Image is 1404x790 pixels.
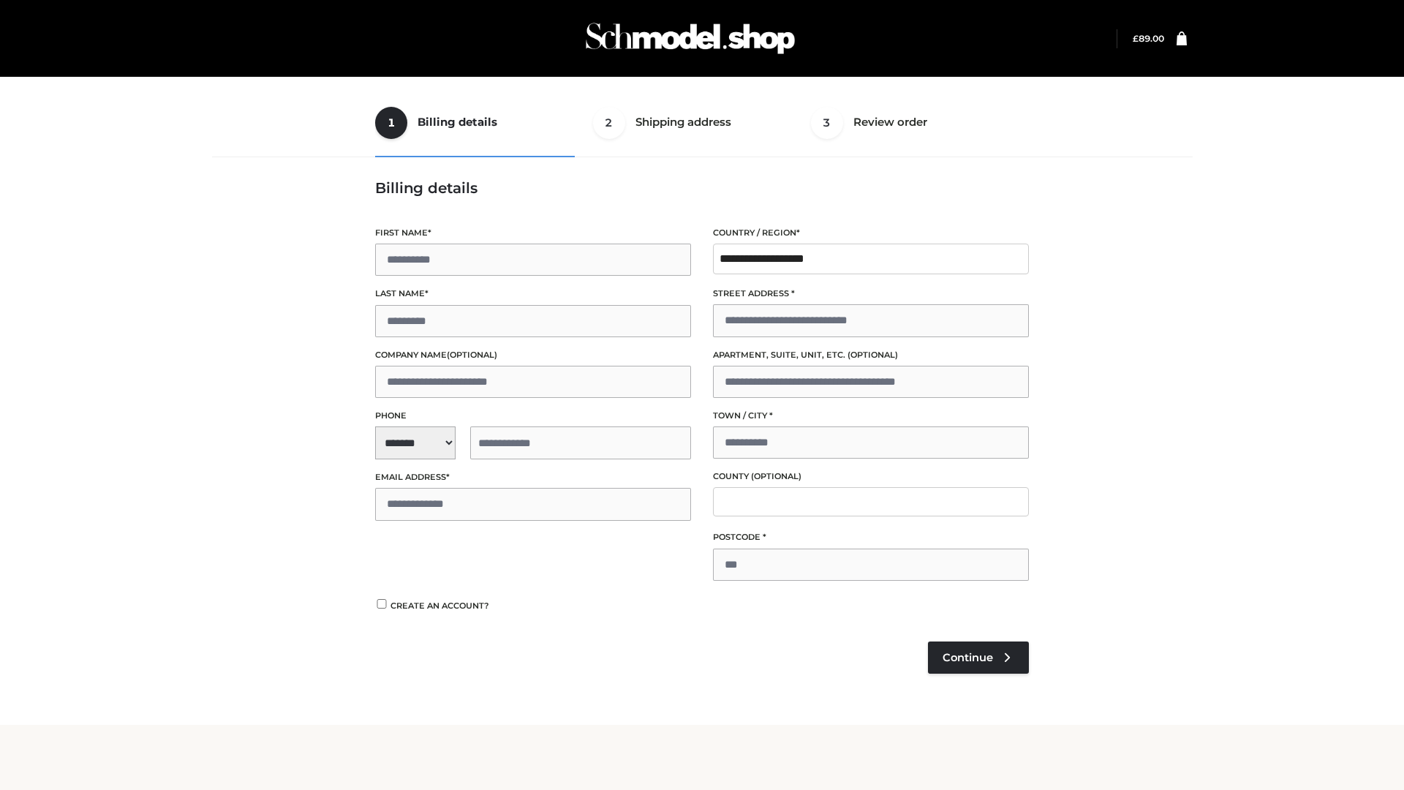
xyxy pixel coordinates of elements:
[848,350,898,360] span: (optional)
[713,409,1029,423] label: Town / City
[390,601,489,611] span: Create an account?
[1133,33,1164,44] bdi: 89.00
[713,530,1029,544] label: Postcode
[375,470,691,484] label: Email address
[375,348,691,362] label: Company name
[375,599,388,609] input: Create an account?
[928,642,1029,674] a: Continue
[713,348,1029,362] label: Apartment, suite, unit, etc.
[375,287,691,301] label: Last name
[1133,33,1164,44] a: £89.00
[375,179,1029,197] h3: Billing details
[713,226,1029,240] label: Country / Region
[713,287,1029,301] label: Street address
[581,10,800,67] img: Schmodel Admin 964
[713,470,1029,484] label: County
[751,471,801,481] span: (optional)
[375,409,691,423] label: Phone
[375,226,691,240] label: First name
[943,651,993,664] span: Continue
[447,350,497,360] span: (optional)
[1133,33,1139,44] span: £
